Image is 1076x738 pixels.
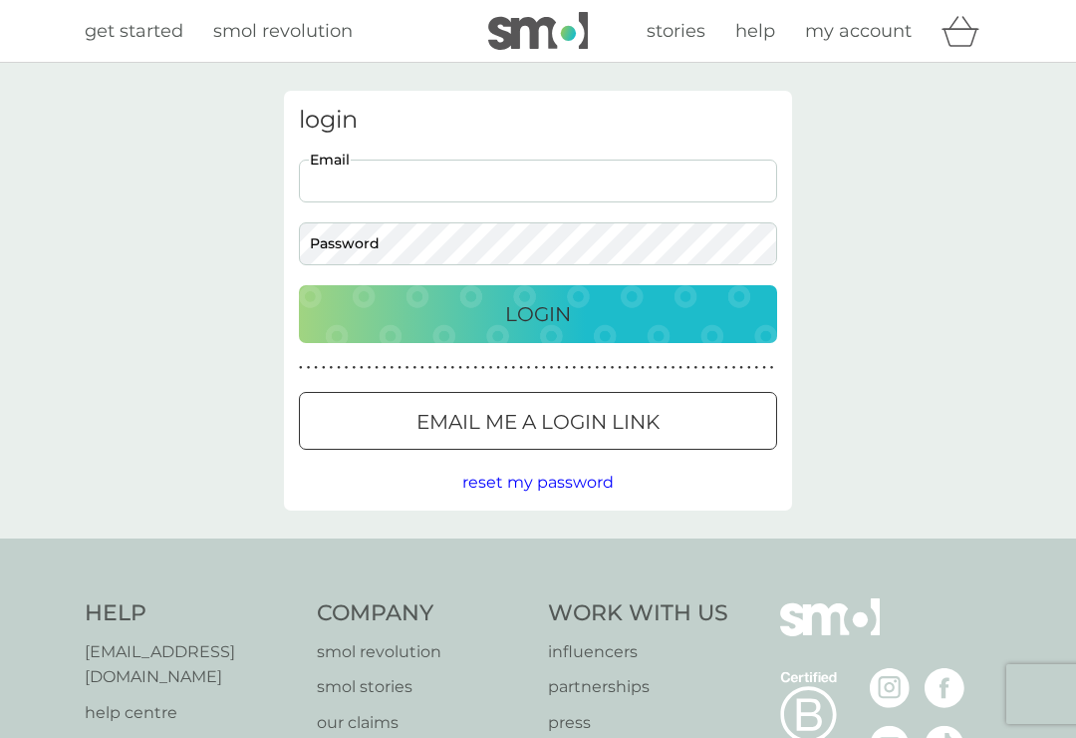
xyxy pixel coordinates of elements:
[473,363,477,373] p: ●
[542,363,546,373] p: ●
[672,363,675,373] p: ●
[649,363,653,373] p: ●
[317,674,529,700] a: smol stories
[85,700,297,726] a: help centre
[213,20,353,42] span: smol revolution
[375,363,379,373] p: ●
[724,363,728,373] p: ●
[701,363,705,373] p: ●
[504,363,508,373] p: ●
[519,363,523,373] p: ●
[565,363,569,373] p: ●
[739,363,743,373] p: ●
[496,363,500,373] p: ●
[443,363,447,373] p: ●
[337,363,341,373] p: ●
[557,363,561,373] p: ●
[548,639,728,665] a: influencers
[941,11,991,51] div: basket
[580,363,584,373] p: ●
[314,363,318,373] p: ●
[732,363,736,373] p: ●
[548,710,728,736] a: press
[716,363,720,373] p: ●
[317,639,529,665] a: smol revolution
[317,598,529,629] h4: Company
[747,363,751,373] p: ●
[626,363,630,373] p: ●
[416,406,660,438] p: Email me a login link
[462,470,614,496] button: reset my password
[299,392,777,450] button: Email me a login link
[458,363,462,373] p: ●
[573,363,577,373] p: ●
[634,363,638,373] p: ●
[647,17,705,46] a: stories
[420,363,424,373] p: ●
[412,363,416,373] p: ●
[345,363,349,373] p: ●
[664,363,668,373] p: ●
[85,17,183,46] a: get started
[709,363,713,373] p: ●
[694,363,698,373] p: ●
[550,363,554,373] p: ●
[548,674,728,700] a: partnerships
[805,17,912,46] a: my account
[505,298,571,330] p: Login
[435,363,439,373] p: ●
[805,20,912,42] span: my account
[925,668,964,708] img: visit the smol Facebook page
[352,363,356,373] p: ●
[588,363,592,373] p: ●
[678,363,682,373] p: ●
[299,363,303,373] p: ●
[647,20,705,42] span: stories
[870,668,910,708] img: visit the smol Instagram page
[489,363,493,373] p: ●
[299,285,777,343] button: Login
[85,20,183,42] span: get started
[735,20,775,42] span: help
[762,363,766,373] p: ●
[481,363,485,373] p: ●
[391,363,395,373] p: ●
[383,363,387,373] p: ●
[686,363,690,373] p: ●
[641,363,645,373] p: ●
[534,363,538,373] p: ●
[618,363,622,373] p: ●
[595,363,599,373] p: ●
[398,363,402,373] p: ●
[213,17,353,46] a: smol revolution
[360,363,364,373] p: ●
[317,710,529,736] a: our claims
[322,363,326,373] p: ●
[735,17,775,46] a: help
[603,363,607,373] p: ●
[405,363,409,373] p: ●
[527,363,531,373] p: ●
[780,598,880,666] img: smol
[330,363,334,373] p: ●
[755,363,759,373] p: ●
[512,363,516,373] p: ●
[611,363,615,373] p: ●
[299,106,777,135] h3: login
[307,363,311,373] p: ●
[488,12,588,50] img: smol
[770,363,774,373] p: ●
[451,363,455,373] p: ●
[466,363,470,373] p: ●
[85,639,297,690] a: [EMAIL_ADDRESS][DOMAIN_NAME]
[462,473,614,492] span: reset my password
[368,363,372,373] p: ●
